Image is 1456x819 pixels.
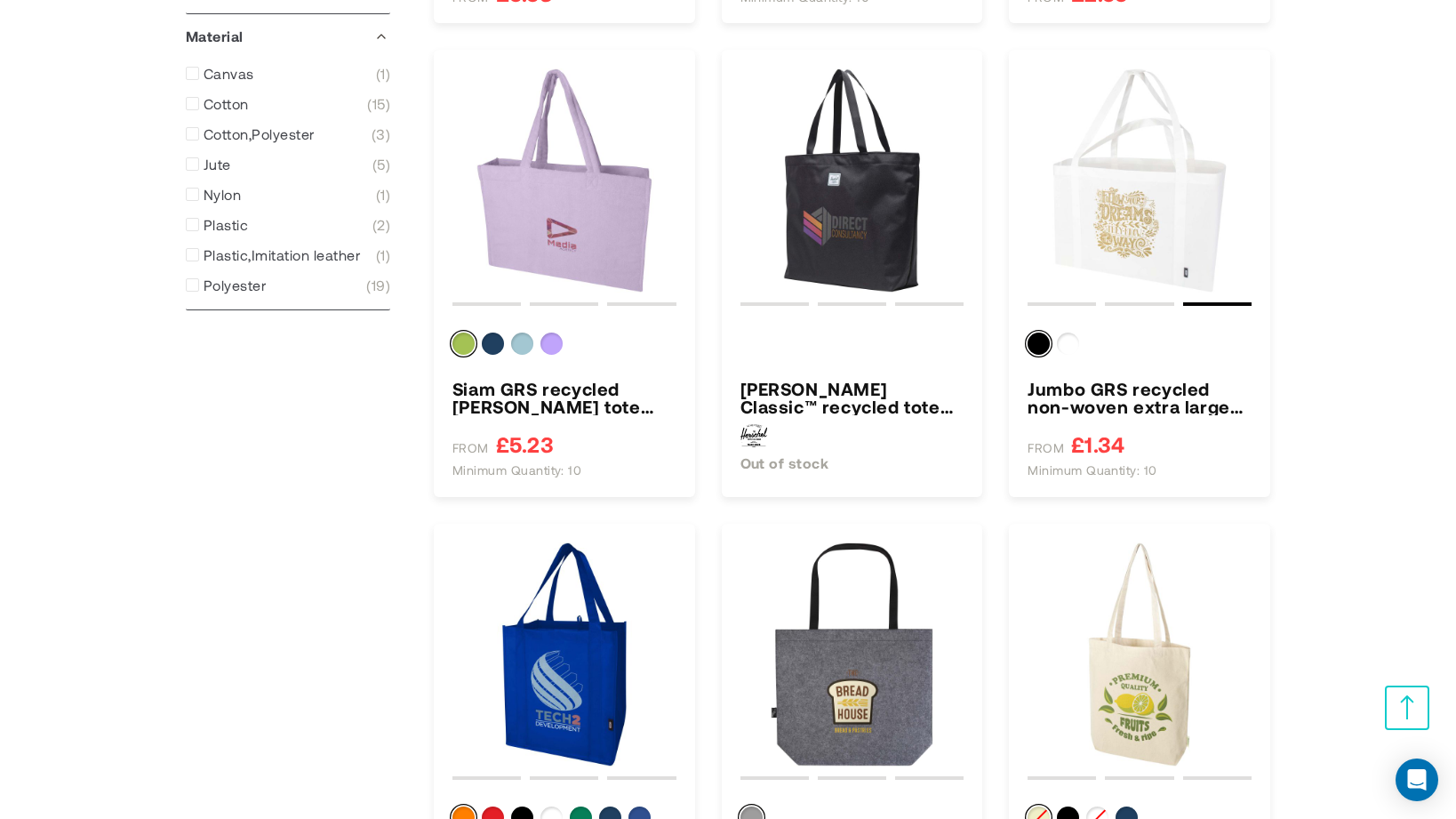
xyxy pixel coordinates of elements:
div: Cloud Blue [511,333,533,355]
img: Orissa 270 g/m² organic tote bag 10L [1028,542,1252,767]
span: 15 [367,95,390,113]
div: Solid black [1028,333,1050,355]
span: £5.23 [496,433,554,455]
img: Herschel Classic™ recycled tote bag 19L [740,68,964,293]
span: Plastic,Imitation leather [204,246,360,264]
div: Out of stock [740,452,964,474]
div: White [1057,333,1079,355]
a: Cotton,Polyester 3 [186,125,390,143]
span: 3 [372,125,390,143]
img: Siam GRS recycled terry beach tote bag 13L [452,68,676,293]
div: Navy [482,333,504,355]
span: Nylon [204,186,241,204]
a: Canvas 1 [186,65,390,83]
div: Colour [452,333,676,362]
span: 1 [376,246,390,264]
img: Felta GRS recycled felt gusset tote bag 20L [740,542,964,767]
span: 1 [376,65,390,83]
span: 5 [372,156,390,173]
h3: Siam GRS recycled [PERSON_NAME] tote bag 13L [452,380,676,415]
a: Polyester 19 [186,277,390,294]
span: £1.34 [1071,433,1124,455]
a: Nylon 1 [186,186,390,204]
img: Jumbo GRS recycled non-woven extra large tote bag 65L [1028,68,1252,293]
a: Plastic,Imitation leather 1 [186,246,390,264]
div: Material [186,14,390,59]
span: 19 [366,277,390,294]
h3: [PERSON_NAME] Classic™ recycled tote bag 19L [740,380,964,415]
span: Canvas [204,65,254,83]
div: Lime [452,333,475,355]
span: Cotton,Polyester [204,125,315,143]
span: FROM [452,440,489,456]
span: FROM [1028,440,1064,456]
div: Colour [1028,333,1252,362]
span: 1 [376,186,390,204]
span: Polyester [204,277,266,294]
a: Herschel Classic™ recycled tote bag 19L [740,380,964,415]
a: Jumbo GRS recycled non-woven extra large tote bag 65L [1028,380,1252,415]
img: Liberty GRS recycled non-woven bottom board tote bag 29L [452,542,676,767]
a: Jute 5 [186,156,390,173]
span: 2 [372,216,390,234]
a: Cotton 15 [186,95,390,113]
span: Minimum quantity: 10 [1028,462,1157,478]
span: Cotton [204,95,249,113]
a: Siam GRS recycled terry beach tote bag 13L [452,380,676,415]
div: Lilac [540,333,563,355]
div: Open Intercom Messenger [1396,759,1438,801]
span: Plastic [204,216,248,234]
span: Minimum quantity: 10 [452,462,582,478]
span: Jute [204,156,231,173]
a: Plastic 2 [186,216,390,234]
img: Herschel [740,424,767,447]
